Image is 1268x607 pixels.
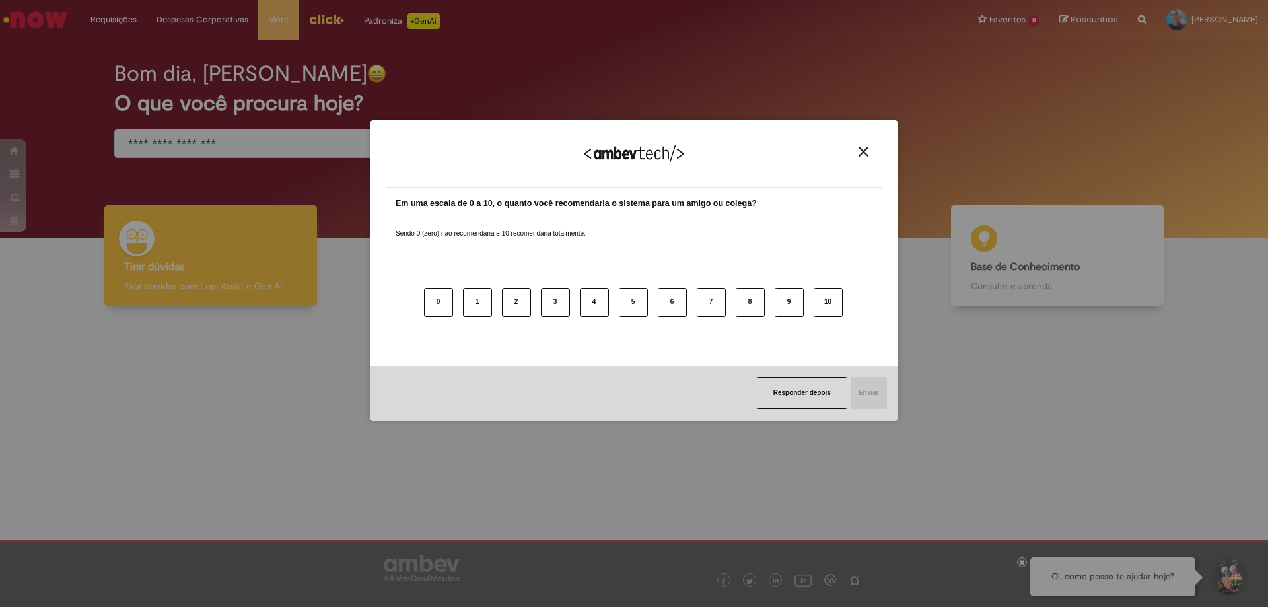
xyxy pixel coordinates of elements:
[502,288,531,317] button: 2
[396,213,586,238] label: Sendo 0 (zero) não recomendaria e 10 recomendaria totalmente.
[580,288,609,317] button: 4
[463,288,492,317] button: 1
[424,288,453,317] button: 0
[396,197,757,210] label: Em uma escala de 0 a 10, o quanto você recomendaria o sistema para um amigo ou colega?
[855,146,872,157] button: Close
[859,147,868,157] img: Close
[658,288,687,317] button: 6
[775,288,804,317] button: 9
[757,377,847,409] button: Responder depois
[541,288,570,317] button: 3
[736,288,765,317] button: 8
[697,288,726,317] button: 7
[584,145,684,162] img: Logo Ambevtech
[814,288,843,317] button: 10
[619,288,648,317] button: 5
